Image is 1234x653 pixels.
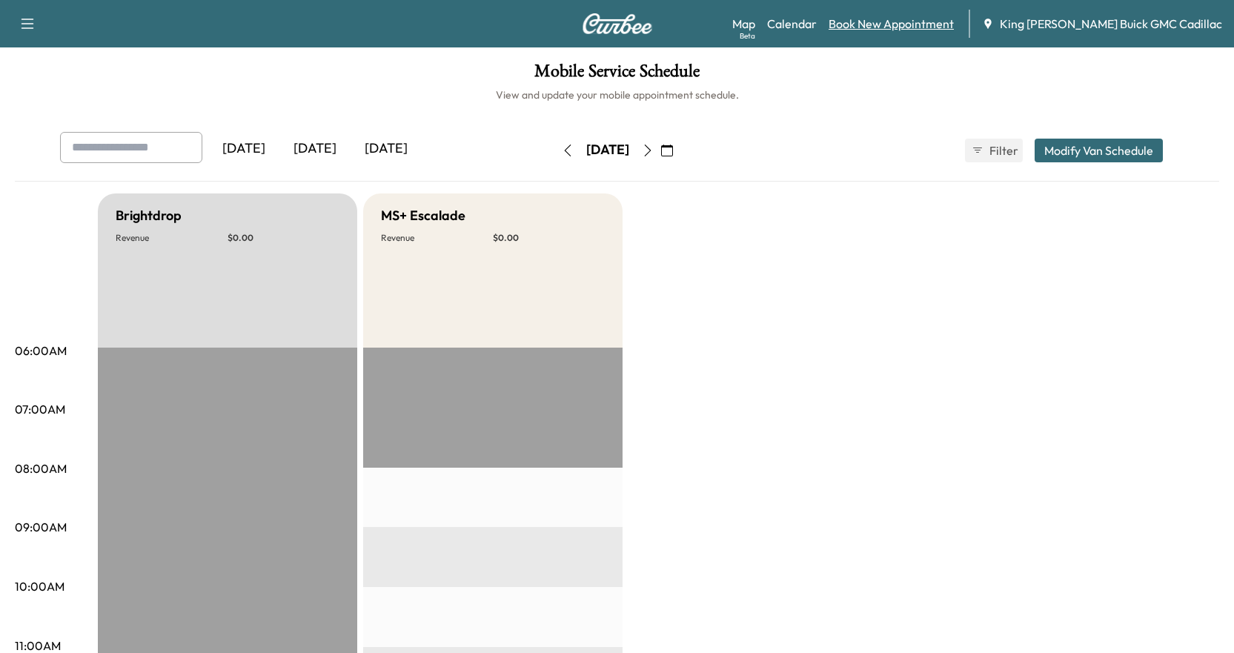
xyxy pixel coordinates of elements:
div: [DATE] [279,132,351,166]
button: Modify Van Schedule [1035,139,1163,162]
span: Filter [989,142,1016,159]
p: 08:00AM [15,460,67,477]
p: Revenue [116,232,228,244]
h5: Brightdrop [116,205,182,226]
img: Curbee Logo [582,13,653,34]
div: [DATE] [586,141,629,159]
a: Calendar [767,15,817,33]
div: Beta [740,30,755,42]
p: 07:00AM [15,400,65,418]
h5: MS+ Escalade [381,205,465,226]
p: $ 0.00 [228,232,339,244]
span: King [PERSON_NAME] Buick GMC Cadillac [1000,15,1222,33]
h1: Mobile Service Schedule [15,62,1219,87]
p: 09:00AM [15,518,67,536]
h6: View and update your mobile appointment schedule. [15,87,1219,102]
p: 06:00AM [15,342,67,359]
a: MapBeta [732,15,755,33]
div: [DATE] [208,132,279,166]
p: Revenue [381,232,493,244]
p: 10:00AM [15,577,64,595]
button: Filter [965,139,1023,162]
a: Book New Appointment [829,15,954,33]
div: [DATE] [351,132,422,166]
p: $ 0.00 [493,232,605,244]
